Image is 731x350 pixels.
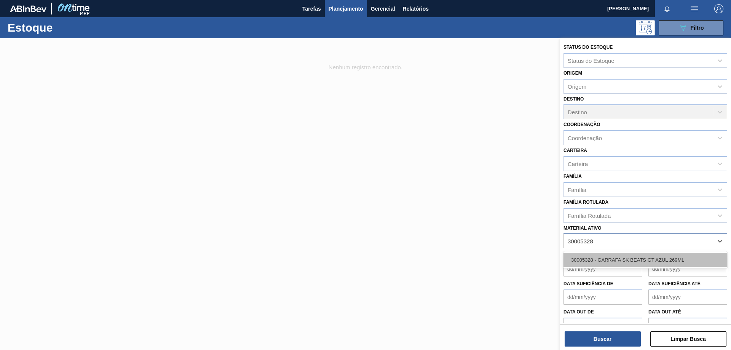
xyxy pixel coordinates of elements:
[8,23,121,32] h1: Estoque
[563,281,613,286] label: Data suficiência de
[329,4,363,13] span: Planejamento
[302,4,321,13] span: Tarefas
[563,148,587,153] label: Carteira
[659,20,723,35] button: Filtro
[690,4,699,13] img: userActions
[563,309,594,315] label: Data out de
[563,289,642,305] input: dd/mm/yyyy
[563,318,642,333] input: dd/mm/yyyy
[563,174,582,179] label: Família
[568,83,586,89] div: Origem
[648,261,727,276] input: dd/mm/yyyy
[10,5,46,12] img: TNhmsLtSVTkK8tSr43FrP2fwEKptu5GPRR3wAAAABJRU5ErkJggg==
[563,253,727,267] div: 30005328 - GARRAFA SK BEATS GT AZUL 269ML
[568,186,586,193] div: Família
[568,160,588,167] div: Carteira
[648,289,727,305] input: dd/mm/yyyy
[648,281,701,286] label: Data suficiência até
[371,4,395,13] span: Gerencial
[563,200,608,205] label: Família Rotulada
[403,4,429,13] span: Relatórios
[648,309,681,315] label: Data out até
[568,212,611,219] div: Família Rotulada
[563,45,613,50] label: Status do Estoque
[648,318,727,333] input: dd/mm/yyyy
[563,225,602,231] label: Material ativo
[714,4,723,13] img: Logout
[568,135,602,141] div: Coordenação
[563,261,642,276] input: dd/mm/yyyy
[563,70,582,76] label: Origem
[691,25,704,31] span: Filtro
[636,20,655,35] div: Pogramando: nenhum usuário selecionado
[655,3,679,14] button: Notificações
[563,122,600,127] label: Coordenação
[568,57,614,64] div: Status do Estoque
[563,96,584,102] label: Destino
